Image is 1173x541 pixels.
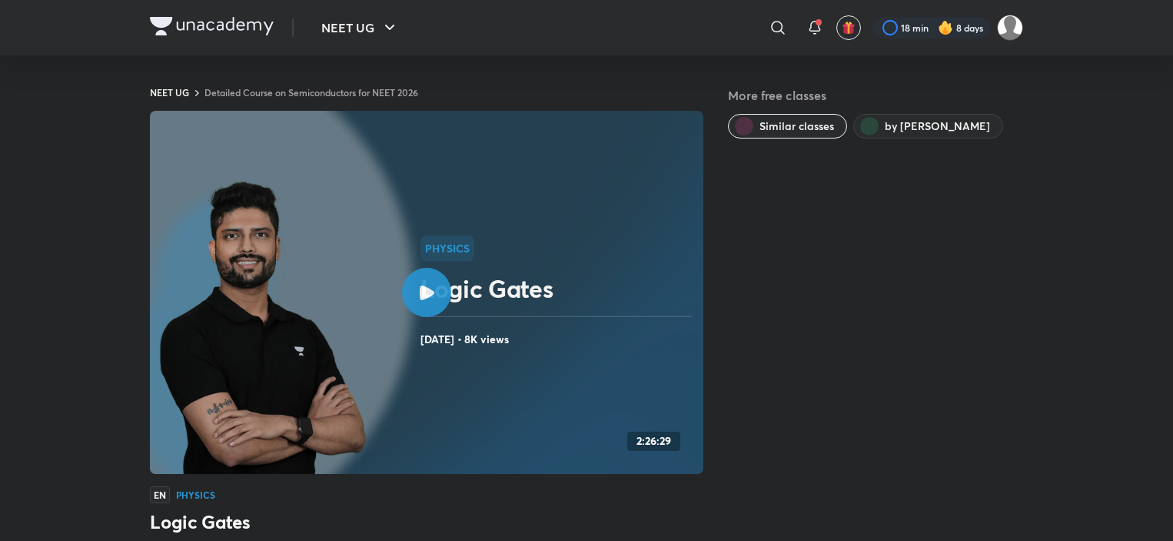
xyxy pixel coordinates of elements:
h4: Physics [176,490,215,499]
span: EN [150,486,170,503]
h5: More free classes [728,86,1023,105]
button: Similar classes [728,114,847,139]
span: Similar classes [759,119,834,134]
span: by Prateek Jain [885,119,990,134]
button: by Prateek Jain [853,114,1003,139]
button: avatar [836,15,861,40]
a: Company Logo [150,17,274,39]
img: avatar [842,21,856,35]
a: Detailed Course on Semiconductors for NEET 2026 [204,86,418,99]
img: Kebir Hasan Sk [997,15,1023,41]
img: Company Logo [150,17,274,35]
img: streak [938,20,953,35]
h3: Logic Gates [150,509,703,534]
h4: [DATE] • 8K views [420,329,697,349]
button: NEET UG [312,12,408,43]
a: NEET UG [150,86,189,99]
h4: 2:26:29 [636,435,671,448]
h2: Logic Gates [420,273,697,304]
